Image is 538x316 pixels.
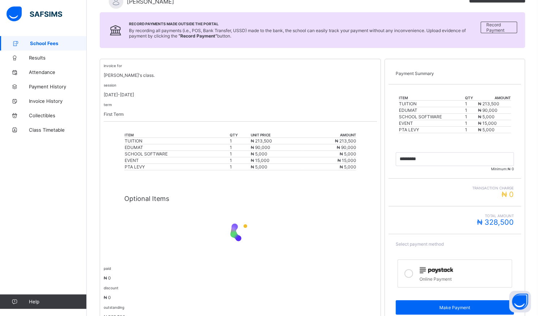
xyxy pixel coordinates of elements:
[337,158,356,163] span: ₦ 15,000
[509,291,531,312] button: Open asap
[7,6,62,22] img: safsims
[104,286,119,290] small: discount
[229,164,250,170] td: 1
[396,241,444,247] span: Select payment method
[465,127,478,133] td: 1
[29,98,87,104] span: Invoice History
[125,158,229,163] div: EVENT
[465,95,478,101] th: qty
[104,275,111,281] span: ₦ 0
[399,114,465,120] td: SCHOOL SOFTWARE
[339,164,356,170] span: ₦ 5,000
[29,299,86,304] span: Help
[29,84,87,89] span: Payment History
[502,190,514,199] span: ₦ 0
[396,71,514,76] p: Payment Summary
[399,95,465,101] th: item
[229,144,250,151] td: 1
[104,63,122,68] small: invoice for
[335,138,356,144] span: ₦ 213,500
[396,186,514,190] span: Transaction charge
[465,107,478,114] td: 1
[478,107,498,113] span: ₦ 90,000
[29,113,87,118] span: Collectibles
[178,33,217,39] b: “Record Payment”
[396,167,514,171] span: Minimum:
[251,151,267,157] span: ₦ 5,000
[399,127,465,133] td: PTA LEVY
[124,132,229,138] th: item
[229,151,250,157] td: 1
[104,83,116,87] small: session
[125,164,229,170] div: PTA LEVY
[30,40,87,46] span: School Fees
[251,145,270,150] span: ₦ 90,000
[419,275,508,282] div: Online Payment
[465,120,478,127] td: 1
[478,95,511,101] th: amount
[339,151,356,157] span: ₦ 5,000
[399,107,465,114] td: EDUMAT
[251,138,272,144] span: ₦ 213,500
[478,120,497,126] span: ₦ 15,000
[104,92,377,97] p: [DATE]-[DATE]
[229,132,250,138] th: qty
[125,151,229,157] div: SCHOOL SOFTWARE
[477,218,514,227] span: ₦ 328,500
[486,22,511,33] span: Record Payment
[229,157,250,164] td: 1
[251,164,267,170] span: ₦ 5,000
[29,69,87,75] span: Attendance
[250,132,304,138] th: unit price
[465,101,478,107] td: 1
[104,111,377,117] p: First Term
[478,114,495,119] span: ₦ 5,000
[29,55,87,61] span: Results
[465,114,478,120] td: 1
[129,22,481,26] span: Record Payments Made Outside the Portal
[104,305,124,310] small: outstanding
[419,267,453,273] img: paystack.0b99254114f7d5403c0525f3550acd03.svg
[229,138,250,144] td: 1
[125,145,229,150] div: EDUMAT
[251,158,270,163] span: ₦ 15,000
[129,28,466,39] span: By recording all payments (i.e., POS, Bank Transfer, USSD) made to the bank, the school can easil...
[104,102,112,107] small: term
[336,145,356,150] span: ₦ 90,000
[125,138,229,144] div: TUITION
[399,120,465,127] td: EVENT
[396,214,514,218] span: Total Amount
[478,101,499,106] span: ₦ 213,500
[124,195,357,202] p: Optional Items
[401,305,508,310] span: Make Payment
[104,266,111,271] small: paid
[104,295,111,300] span: ₦ 0
[29,127,87,133] span: Class Timetable
[104,73,377,78] p: [PERSON_NAME]'s class.
[478,127,495,132] span: ₦ 5,000
[508,167,514,171] span: ₦ 0
[399,101,465,107] td: TUITION
[303,132,356,138] th: amount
